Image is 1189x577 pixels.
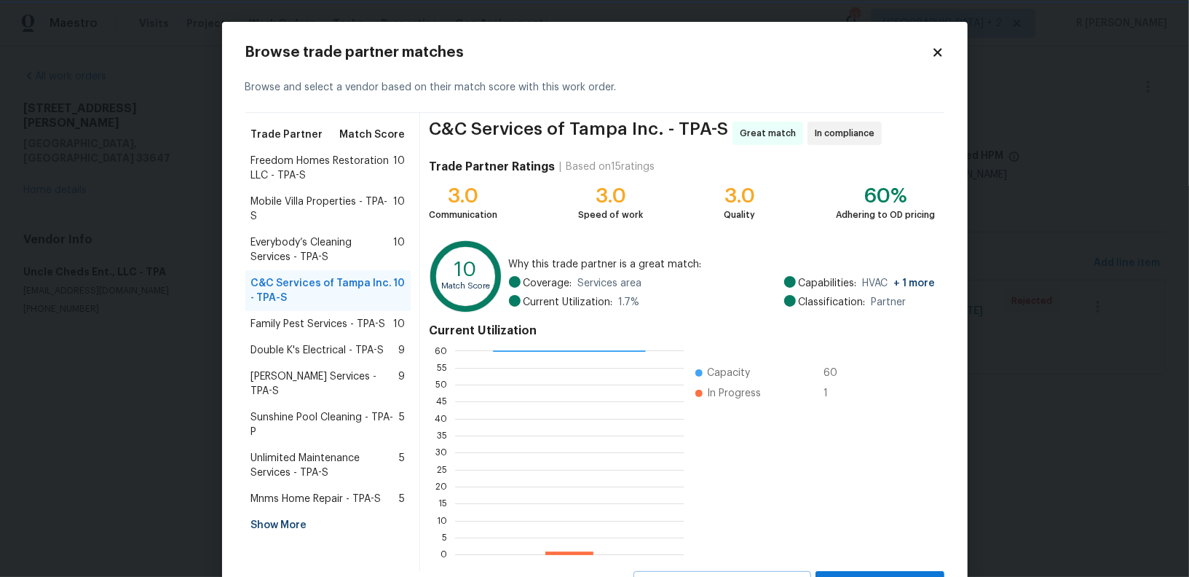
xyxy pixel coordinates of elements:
div: | [555,160,566,174]
span: 10 [393,276,405,305]
text: 30 [436,449,448,458]
text: 55 [438,364,448,372]
text: 5 [443,533,448,542]
span: 60 [823,366,847,380]
text: 10 [455,260,478,280]
span: Current Utilization: [524,295,613,310]
div: 3.0 [724,189,755,203]
span: + 1 more [894,278,936,288]
span: C&C Services of Tampa Inc. - TPA-S [429,122,728,145]
span: Mobile Villa Properties - TPA-S [251,195,394,224]
div: Show More [245,512,411,538]
div: 3.0 [429,189,497,203]
span: 10 [393,317,405,331]
text: 20 [436,482,448,491]
text: 40 [435,415,448,423]
div: 60% [837,189,936,203]
span: Family Pest Services - TPA-S [251,317,386,331]
text: 50 [436,380,448,389]
span: HVAC [863,276,936,291]
span: Coverage: [524,276,572,291]
text: 0 [441,551,448,560]
span: 10 [393,154,405,183]
span: Sunshine Pool Cleaning - TPA-P [251,410,400,439]
text: Match Score [442,282,491,290]
span: Everybody’s Cleaning Services - TPA-S [251,235,394,264]
div: Communication [429,208,497,222]
span: Great match [740,126,802,141]
span: Why this trade partner is a great match: [509,257,936,272]
text: 15 [439,500,448,509]
span: In compliance [815,126,880,141]
div: Based on 15 ratings [566,160,655,174]
span: 9 [398,369,405,399]
span: Classification: [799,295,866,310]
h4: Current Utilization [429,323,935,338]
h4: Trade Partner Ratings [429,160,555,174]
text: 25 [438,466,448,474]
span: 5 [399,492,405,506]
text: 60 [435,347,448,356]
div: Speed of work [578,208,643,222]
span: 9 [398,343,405,358]
span: 5 [399,410,405,439]
h2: Browse trade partner matches [245,45,931,60]
text: 45 [437,398,448,407]
span: Capacity [707,366,750,380]
span: Unlimited Maintenance Services - TPA-S [251,451,400,480]
span: [PERSON_NAME] Services - TPA-S [251,369,399,399]
span: Mnms Home Repair - TPA-S [251,492,382,506]
text: 35 [438,431,448,440]
span: Double K's Electrical - TPA-S [251,343,384,358]
div: Adhering to OD pricing [837,208,936,222]
span: C&C Services of Tampa Inc. - TPA-S [251,276,394,305]
div: Quality [724,208,755,222]
span: Services area [578,276,642,291]
div: 3.0 [578,189,643,203]
span: Trade Partner [251,127,323,142]
span: 10 [393,195,405,224]
span: 10 [393,235,405,264]
span: Partner [872,295,906,310]
span: Match Score [339,127,405,142]
span: 1 [823,386,847,401]
span: Capabilities: [799,276,857,291]
span: 1.7 % [619,295,640,310]
text: 10 [438,517,448,525]
span: 5 [399,451,405,480]
div: Browse and select a vendor based on their match score with this work order. [245,63,944,113]
span: In Progress [707,386,761,401]
span: Freedom Homes Restoration LLC - TPA-S [251,154,394,183]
